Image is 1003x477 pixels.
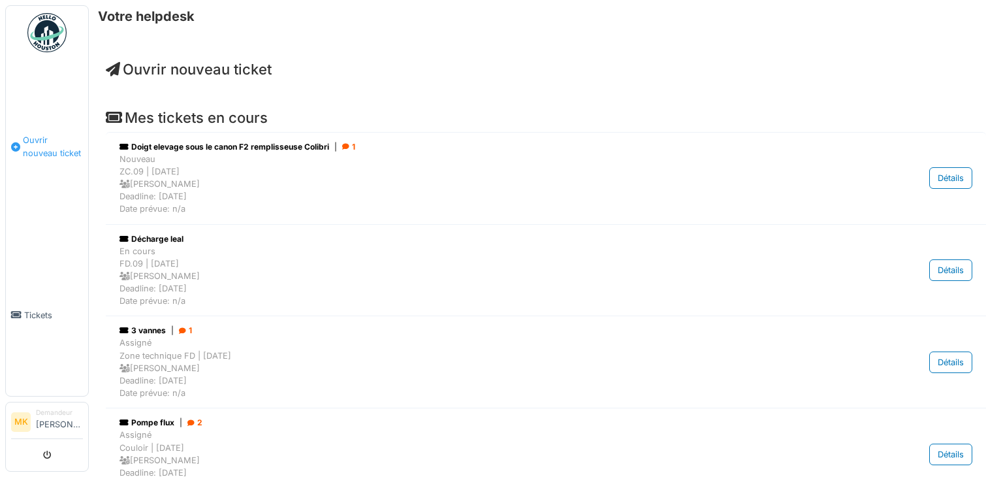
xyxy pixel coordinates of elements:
a: Ouvrir nouveau ticket [106,61,272,78]
div: Demandeur [36,408,83,418]
a: Doigt elevage sous le canon F2 remplisseuse Colibri| 1 NouveauZC.09 | [DATE] [PERSON_NAME]Deadlin... [116,138,976,219]
li: [PERSON_NAME] [36,408,83,436]
div: 1 [179,325,192,337]
div: 1 [342,141,355,153]
span: Tickets [24,309,83,321]
span: | [180,417,182,429]
li: MK [11,412,31,432]
div: Assigné Zone technique FD | [DATE] [PERSON_NAME] Deadline: [DATE] Date prévue: n/a [119,337,836,399]
span: | [171,325,174,337]
span: Ouvrir nouveau ticket [23,134,83,159]
div: Détails [929,259,972,281]
a: Tickets [6,234,88,396]
div: Décharge leal [119,233,836,245]
a: Décharge leal En coursFD.09 | [DATE] [PERSON_NAME]Deadline: [DATE]Date prévue: n/a Détails [116,230,976,311]
div: Doigt elevage sous le canon F2 remplisseuse Colibri [119,141,836,153]
div: Pompe flux [119,417,836,429]
h6: Votre helpdesk [98,8,195,24]
img: Badge_color-CXgf-gQk.svg [27,13,67,52]
div: 2 [187,417,202,429]
div: En cours FD.09 | [DATE] [PERSON_NAME] Deadline: [DATE] Date prévue: n/a [119,245,836,308]
h4: Mes tickets en cours [106,109,986,126]
div: Détails [929,444,972,465]
div: Nouveau ZC.09 | [DATE] [PERSON_NAME] Deadline: [DATE] Date prévue: n/a [119,153,836,216]
div: Détails [929,352,972,373]
span: | [334,141,337,153]
a: 3 vannes| 1 AssignéZone technique FD | [DATE] [PERSON_NAME]Deadline: [DATE]Date prévue: n/a Détails [116,321,976,403]
div: 3 vannes [119,325,836,337]
a: MK Demandeur[PERSON_NAME] [11,408,83,439]
a: Ouvrir nouveau ticket [6,59,88,234]
div: Détails [929,167,972,189]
